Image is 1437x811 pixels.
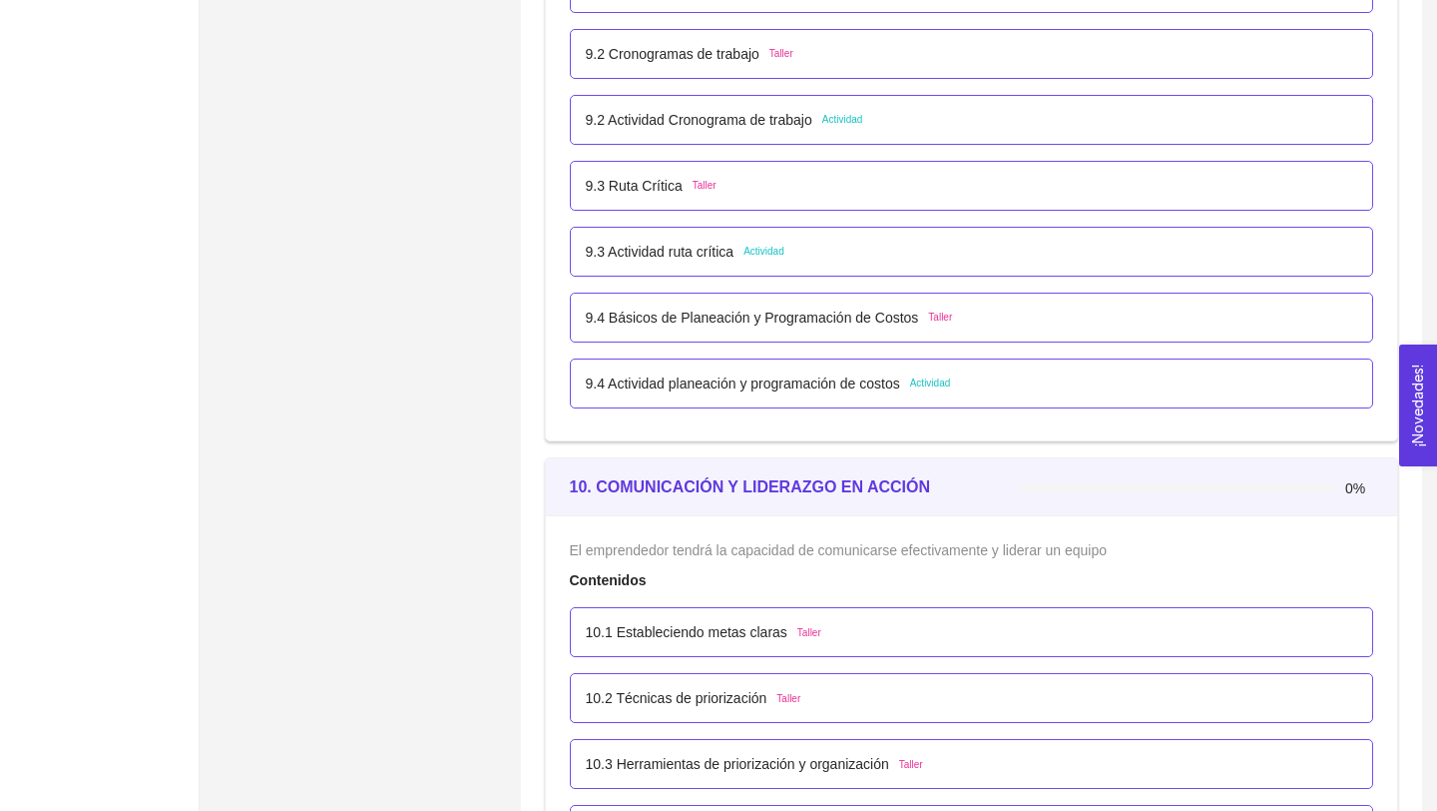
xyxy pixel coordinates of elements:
[1399,345,1437,466] button: Open Feedback Widget
[570,542,1108,558] span: El emprendedor tendrá la capacidad de comunicarse efectivamente y liderar un equipo
[586,307,919,329] p: 9.4 Básicos de Planeación y Programación de Costos
[570,572,647,588] strong: Contenidos
[769,46,793,62] span: Taller
[776,691,800,707] span: Taller
[1345,481,1373,495] span: 0%
[743,244,784,260] span: Actividad
[586,175,683,197] p: 9.3 Ruta Crítica
[586,687,767,709] p: 10.2 Técnicas de priorización
[822,112,863,128] span: Actividad
[586,373,900,395] p: 9.4 Actividad planeación y programación de costos
[586,109,812,131] p: 9.2 Actividad Cronograma de trabajo
[586,43,759,65] p: 9.2 Cronogramas de trabajo
[928,310,952,326] span: Taller
[570,478,931,495] strong: 10. COMUNICACIÓN Y LIDERAZGO EN ACCIÓN
[586,241,734,263] p: 9.3 Actividad ruta crítica
[797,625,821,641] span: Taller
[586,621,787,643] p: 10.1 Estableciendo metas claras
[899,757,923,773] span: Taller
[910,376,951,392] span: Actividad
[586,753,889,775] p: 10.3 Herramientas de priorización y organización
[693,178,717,194] span: Taller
